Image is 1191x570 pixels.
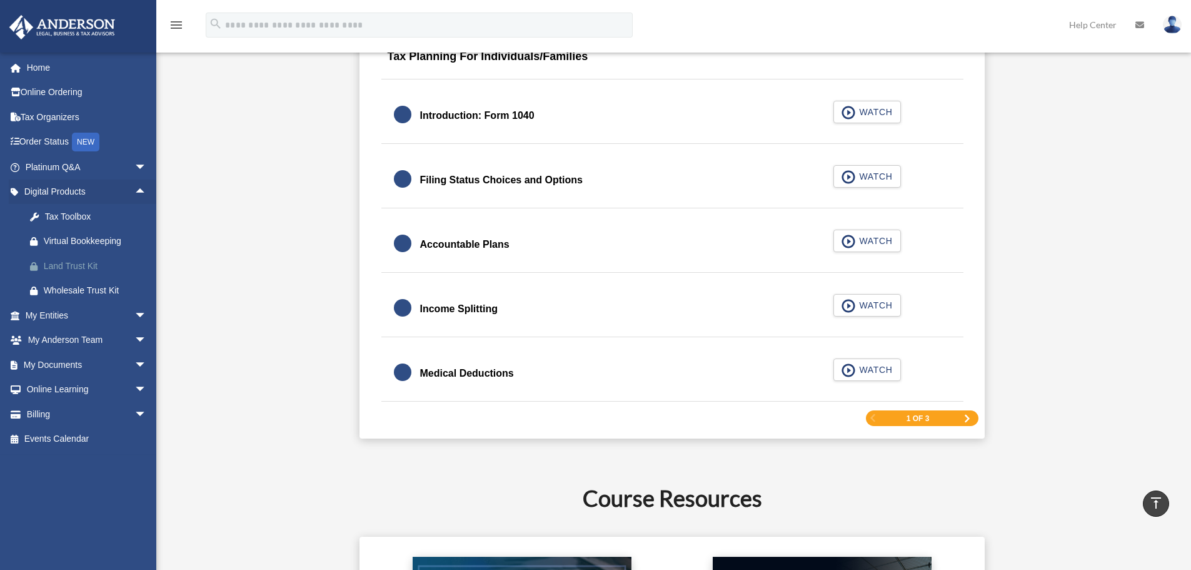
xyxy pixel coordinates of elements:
a: Platinum Q&Aarrow_drop_down [9,155,166,180]
a: Tax Toolbox [18,204,166,229]
div: Filing Status Choices and Options [420,171,583,189]
i: vertical_align_top [1148,496,1163,511]
h2: Course Resources [213,482,1132,514]
div: Tax Planning For Individuals/Families [381,41,963,80]
span: arrow_drop_down [134,303,159,328]
a: My Documentsarrow_drop_down [9,352,166,377]
span: arrow_drop_down [134,377,159,403]
button: WATCH [833,165,901,188]
span: arrow_drop_down [134,328,159,354]
span: arrow_drop_down [134,402,159,427]
img: User Pic [1163,16,1182,34]
a: Online Learningarrow_drop_down [9,377,166,402]
div: NEW [72,133,99,151]
a: Accountable Plans WATCH [394,230,951,260]
a: Digital Productsarrow_drop_up [9,180,166,205]
span: arrow_drop_down [134,352,159,378]
div: Virtual Bookkeeping [44,233,150,249]
a: Virtual Bookkeeping [18,229,166,254]
a: Events Calendar [9,427,166,452]
span: WATCH [855,299,892,312]
div: Medical Deductions [420,365,514,382]
div: Income Splitting [420,300,498,318]
span: arrow_drop_up [134,180,159,205]
a: My Anderson Teamarrow_drop_down [9,328,166,353]
a: Tax Organizers [9,104,166,130]
span: 1 of 3 [907,415,930,422]
a: menu [169,22,184,33]
a: Billingarrow_drop_down [9,402,166,427]
img: Anderson Advisors Platinum Portal [6,15,119,39]
button: WATCH [833,230,901,252]
a: Order StatusNEW [9,130,166,155]
span: WATCH [855,235,892,247]
div: Land Trust Kit [44,258,150,274]
a: vertical_align_top [1143,491,1169,517]
a: Land Trust Kit [18,253,166,278]
button: WATCH [833,359,901,381]
span: WATCH [855,170,892,183]
a: Medical Deductions WATCH [394,359,951,389]
span: arrow_drop_down [134,155,159,180]
div: Wholesale Trust Kit [44,283,150,298]
i: menu [169,18,184,33]
div: Accountable Plans [420,236,510,253]
a: My Entitiesarrow_drop_down [9,303,166,328]
button: WATCH [833,101,901,123]
a: Filing Status Choices and Options WATCH [394,165,951,195]
a: Home [9,55,166,80]
span: WATCH [855,106,892,118]
div: Tax Toolbox [44,209,150,225]
i: search [209,17,223,31]
a: Wholesale Trust Kit [18,278,166,303]
a: Online Ordering [9,80,166,105]
a: Income Splitting WATCH [394,294,951,324]
div: Introduction: Form 1040 [420,107,535,125]
a: Next Page [963,414,971,423]
button: WATCH [833,294,901,317]
a: Introduction: Form 1040 WATCH [394,101,951,131]
span: WATCH [855,364,892,376]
